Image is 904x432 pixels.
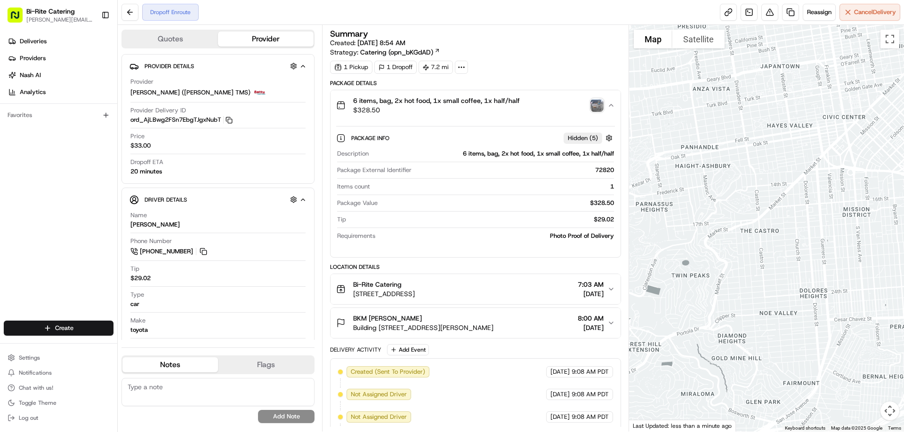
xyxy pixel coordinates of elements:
[9,211,17,219] div: 📗
[351,413,407,421] span: Not Assigned Driver
[331,308,620,338] button: BKM [PERSON_NAME]Building [STREET_ADDRESS][PERSON_NAME]8:00 AM[DATE]
[4,4,97,26] button: Bi-Rite Catering[PERSON_NAME][EMAIL_ADDRESS][PERSON_NAME][DOMAIN_NAME]
[9,137,24,152] img: Angelique Valdez
[42,99,129,107] div: We're available if you need us!
[379,232,613,240] div: Photo Proof of Delivery
[330,79,621,87] div: Package Details
[415,166,613,174] div: 72820
[130,237,172,245] span: Phone Number
[419,61,453,74] div: 7.2 mi
[330,346,381,353] div: Delivery Activity
[578,323,604,332] span: [DATE]
[330,47,440,57] div: Strategy:
[631,419,662,432] img: Google
[353,105,520,115] span: $328.50
[130,274,151,283] div: $29.02
[85,171,104,179] span: [DATE]
[387,344,429,355] button: Add Event
[360,47,440,57] a: Catering (opn_bKGdAD)
[254,87,266,98] img: betty.jpg
[26,16,94,24] span: [PERSON_NAME][EMAIL_ADDRESS][PERSON_NAME][DOMAIN_NAME]
[145,196,187,204] span: Driver Details
[19,354,40,361] span: Settings
[550,390,570,399] span: [DATE]
[572,413,609,421] span: 9:08 AM PDT
[337,149,369,158] span: Description
[19,210,72,220] span: Knowledge Base
[9,9,28,28] img: Nash
[634,30,672,48] button: Show street map
[83,146,103,153] span: [DATE]
[4,51,117,66] a: Providers
[337,215,346,224] span: Tip
[6,206,76,223] a: 📗Knowledge Base
[20,88,46,96] span: Analytics
[4,85,117,100] a: Analytics
[89,210,151,220] span: API Documentation
[130,211,147,220] span: Name
[337,182,370,191] span: Items count
[839,4,900,21] button: CancelDelivery
[130,246,209,257] a: [PHONE_NUMBER]
[26,7,75,16] button: Bi-Rite Catering
[130,316,145,325] span: Make
[9,122,63,130] div: Past conversations
[880,401,899,420] button: Map camera controls
[578,314,604,323] span: 8:00 AM
[331,120,620,257] div: 6 items, bag, 2x hot food, 1x small coffee, 1x half/half$328.50photo_proof_of_pickup image
[4,411,113,424] button: Log out
[122,31,218,47] button: Quotes
[854,8,896,16] span: Cancel Delivery
[353,96,520,105] span: 6 items, bag, 2x hot food, 1x small coffee, 1x half/half
[160,93,171,104] button: Start new chat
[831,425,882,431] span: Map data ©2025 Google
[19,146,26,154] img: 1736555255976-a54dd68f-1ca7-489b-9aae-adbdc363a1c4
[353,280,402,289] span: Bi-Rite Catering
[80,211,87,219] div: 💻
[19,414,38,422] span: Log out
[350,215,613,224] div: $29.02
[130,116,233,124] button: ord_AjLBwg2FSn7EbgTJgxNubT
[130,141,151,150] span: $33.00
[803,4,836,21] button: Reassign
[130,106,186,115] span: Provider Delivery ID
[631,419,662,432] a: Open this area in Google Maps (opens a new window)
[331,274,620,304] button: Bi-Rite Catering[STREET_ADDRESS]7:03 AM[DATE]
[330,263,621,271] div: Location Details
[78,146,81,153] span: •
[20,37,47,46] span: Deliveries
[130,167,162,176] div: 20 minutes
[130,88,250,97] span: [PERSON_NAME] ([PERSON_NAME] TMS)
[24,61,155,71] input: Clear
[888,425,901,431] a: Terms (opens in new tab)
[218,31,314,47] button: Provider
[130,78,153,86] span: Provider
[4,366,113,379] button: Notifications
[66,233,114,240] a: Powered byPylon
[331,90,620,120] button: 6 items, bag, 2x hot food, 1x small coffee, 1x half/half$328.50photo_proof_of_pickup image
[550,368,570,376] span: [DATE]
[4,351,113,364] button: Settings
[4,34,117,49] a: Deliveries
[130,265,139,273] span: Tip
[381,199,613,207] div: $328.50
[785,425,825,432] button: Keyboard shortcuts
[351,134,391,142] span: Package Info
[572,390,609,399] span: 9:08 AM PDT
[129,58,307,74] button: Provider Details
[19,384,53,392] span: Chat with us!
[353,289,415,298] span: [STREET_ADDRESS]
[130,132,145,141] span: Price
[564,132,615,144] button: Hidden (5)
[590,99,604,112] img: photo_proof_of_pickup image
[550,413,570,421] span: [DATE]
[629,420,736,432] div: Last Updated: less than a minute ago
[20,71,41,79] span: Nash AI
[76,206,155,223] a: 💻API Documentation
[130,158,163,166] span: Dropoff ETA
[218,357,314,372] button: Flags
[20,90,37,107] img: 1738778727109-b901c2ba-d612-49f7-a14d-d897ce62d23f
[4,381,113,394] button: Chat with us!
